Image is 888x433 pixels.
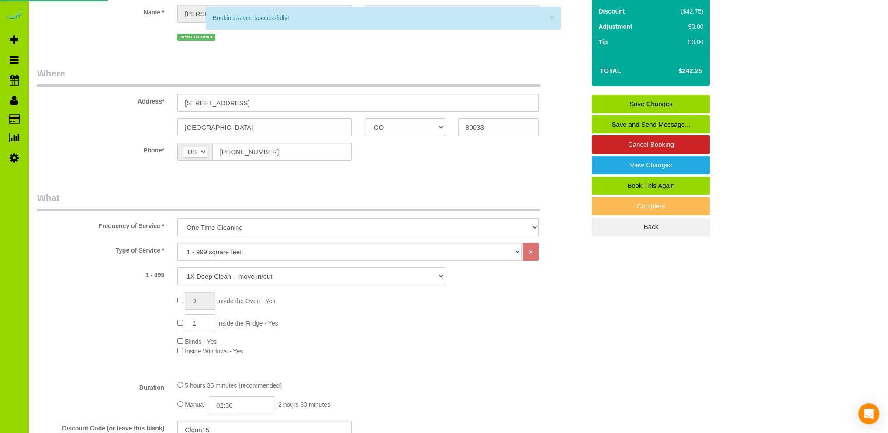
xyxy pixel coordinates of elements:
[662,38,703,46] div: $0.00
[598,22,632,31] label: Adjustment
[185,348,243,355] span: Inside Windows - Yes
[31,143,171,155] label: Phone*
[662,22,703,31] div: $0.00
[5,9,23,21] img: Automaid Logo
[185,401,205,408] span: Manual
[185,382,282,389] span: 5 hours 35 minutes (recommended)
[37,191,540,211] legend: What
[458,118,539,136] input: Zip Code*
[549,13,555,22] button: ×
[592,115,710,134] a: Save and Send Message...
[212,143,351,161] input: Phone*
[217,298,275,305] span: Inside the Oven - Yes
[858,403,879,424] div: Open Intercom Messenger
[598,38,608,46] label: Tip
[185,338,217,345] span: Blinds - Yes
[177,5,351,23] input: First Name*
[177,34,215,41] span: new customer
[31,421,171,433] label: Discount Code (or leave this blank)
[592,135,710,154] a: Cancel Booking
[662,7,703,16] div: ($42.75)
[592,156,710,174] a: View Changes
[278,401,330,408] span: 2 hours 30 minutes
[592,95,710,113] a: Save Changes
[652,67,702,75] h4: $242.25
[37,67,540,87] legend: Where
[31,267,171,279] label: 1 - 999
[592,218,710,236] a: Back
[31,218,171,230] label: Frequency of Service *
[217,320,278,327] span: Inside the Fridge - Yes
[31,243,171,255] label: Type of Service *
[598,7,625,16] label: Discount
[592,177,710,195] a: Book This Again
[600,67,621,74] strong: Total
[365,5,539,23] input: Last Name*
[177,118,351,136] input: City*
[213,14,554,22] div: Booking saved successfully!
[31,94,171,106] label: Address*
[31,5,171,17] label: Name *
[31,380,171,392] label: Duration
